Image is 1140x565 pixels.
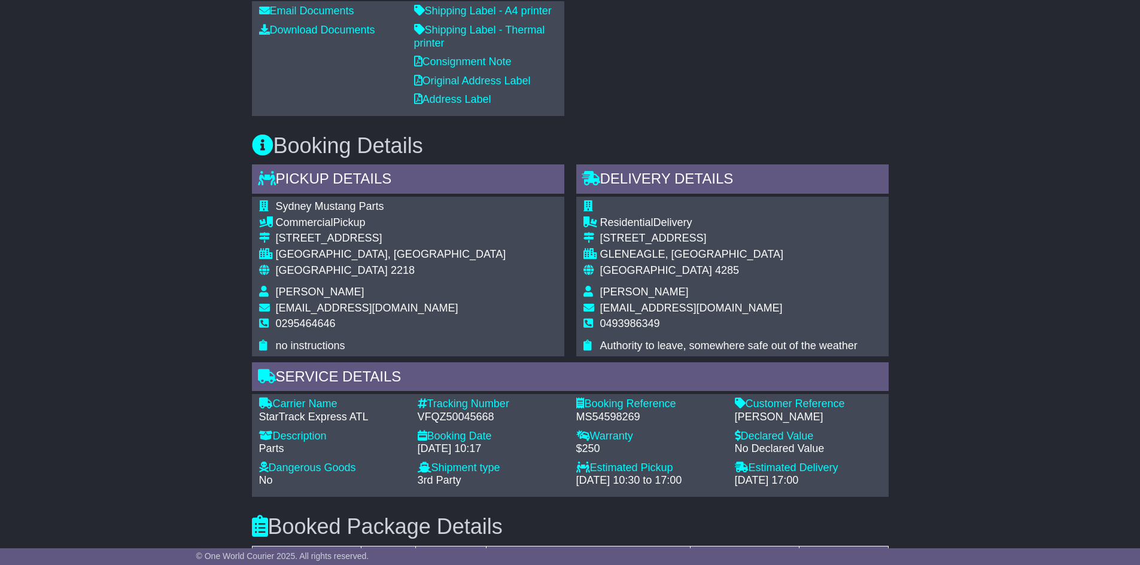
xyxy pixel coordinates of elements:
div: No Declared Value [735,442,881,456]
a: Original Address Label [414,75,531,87]
div: Carrier Name [259,398,406,411]
a: Shipping Label - A4 printer [414,5,552,17]
div: VFQZ50045668 [418,411,564,424]
div: Estimated Pickup [576,462,723,475]
div: [GEOGRAPHIC_DATA], [GEOGRAPHIC_DATA] [276,248,506,261]
div: Shipment type [418,462,564,475]
div: MS54598269 [576,411,723,424]
h3: Booking Details [252,134,889,158]
div: Delivery [600,216,858,230]
div: [DATE] 10:30 to 17:00 [576,474,723,487]
span: 4285 [715,264,739,276]
a: Download Documents [259,24,375,36]
span: Residential [600,216,653,228]
span: Commercial [276,216,333,228]
div: [DATE] 17:00 [735,474,881,487]
span: [GEOGRAPHIC_DATA] [276,264,388,276]
span: [GEOGRAPHIC_DATA] [600,264,712,276]
div: [PERSON_NAME] [735,411,881,424]
span: no instructions [276,340,345,352]
div: Pickup Details [252,164,564,197]
a: Consignment Note [414,56,512,68]
span: [EMAIL_ADDRESS][DOMAIN_NAME] [276,302,458,314]
div: [DATE] 10:17 [418,442,564,456]
div: Estimated Delivery [735,462,881,475]
span: Sydney Mustang Parts [276,200,384,212]
span: 2218 [391,264,415,276]
div: Tracking Number [418,398,564,411]
span: 0493986349 [600,317,660,329]
div: GLENEAGLE, [GEOGRAPHIC_DATA] [600,248,858,261]
span: No [259,474,273,486]
span: 3rd Party [418,474,461,486]
div: [STREET_ADDRESS] [276,232,506,245]
span: [EMAIL_ADDRESS][DOMAIN_NAME] [600,302,783,314]
span: © One World Courier 2025. All rights reserved. [196,551,369,561]
div: [STREET_ADDRESS] [600,232,858,245]
span: [PERSON_NAME] [276,286,364,298]
span: [PERSON_NAME] [600,286,689,298]
div: Customer Reference [735,398,881,411]
div: Description [259,430,406,443]
div: $250 [576,442,723,456]
a: Email Documents [259,5,354,17]
a: Shipping Label - Thermal printer [414,24,545,49]
div: Booking Reference [576,398,723,411]
div: Service Details [252,362,889,395]
div: Declared Value [735,430,881,443]
span: Authority to leave, somewhere safe out of the weather [600,340,858,352]
div: Delivery Details [576,164,889,197]
a: Address Label [414,93,491,105]
div: Pickup [276,216,506,230]
div: Booking Date [418,430,564,443]
span: 0295464646 [276,317,336,329]
div: StarTrack Express ATL [259,411,406,424]
h3: Booked Package Details [252,515,889,539]
div: Parts [259,442,406,456]
div: Warranty [576,430,723,443]
div: Dangerous Goods [259,462,406,475]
